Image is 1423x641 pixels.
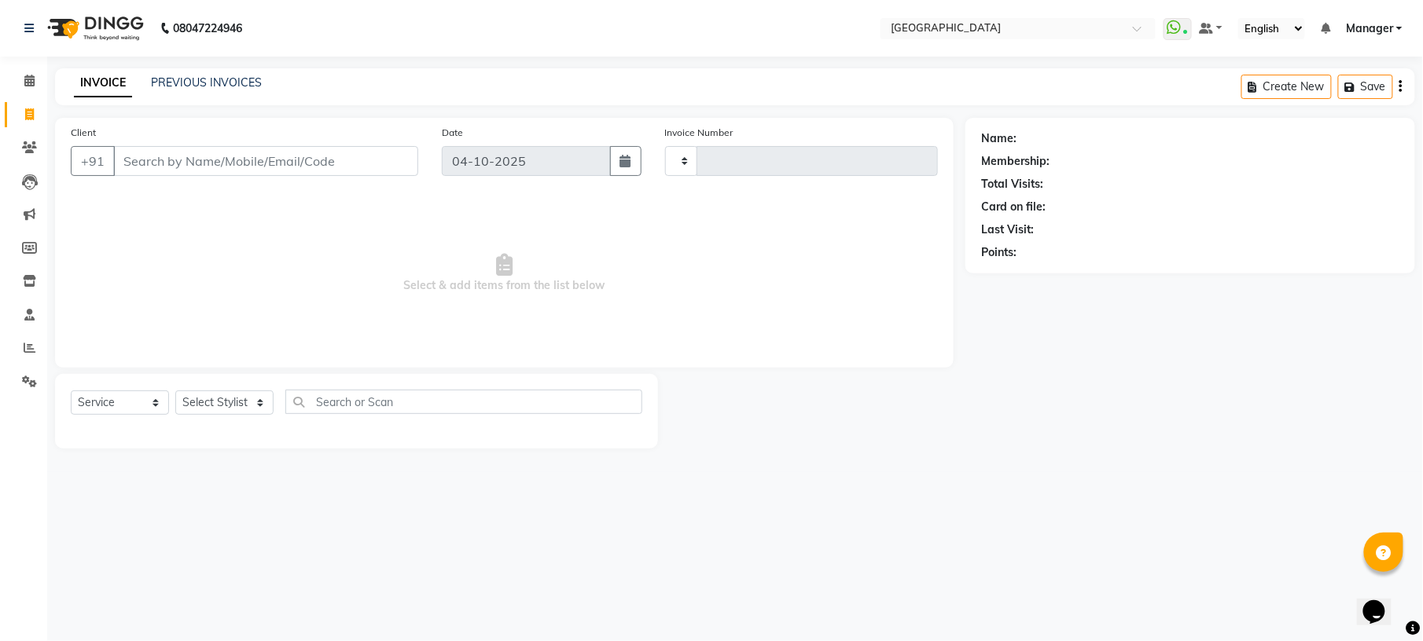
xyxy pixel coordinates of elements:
input: Search by Name/Mobile/Email/Code [113,146,418,176]
a: PREVIOUS INVOICES [151,75,262,90]
button: Create New [1241,75,1332,99]
span: Manager [1346,20,1393,37]
label: Date [442,126,463,140]
div: Total Visits: [981,176,1043,192]
b: 08047224946 [173,6,242,50]
a: INVOICE [74,69,132,97]
div: Membership: [981,153,1050,170]
label: Client [71,126,96,140]
button: +91 [71,146,115,176]
div: Name: [981,130,1017,147]
input: Search or Scan [285,390,642,414]
button: Save [1338,75,1393,99]
div: Last Visit: [981,222,1034,238]
div: Points: [981,244,1017,261]
div: Card on file: [981,199,1046,215]
iframe: chat widget [1357,578,1407,625]
img: logo [40,6,148,50]
span: Select & add items from the list below [71,195,938,352]
label: Invoice Number [665,126,734,140]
